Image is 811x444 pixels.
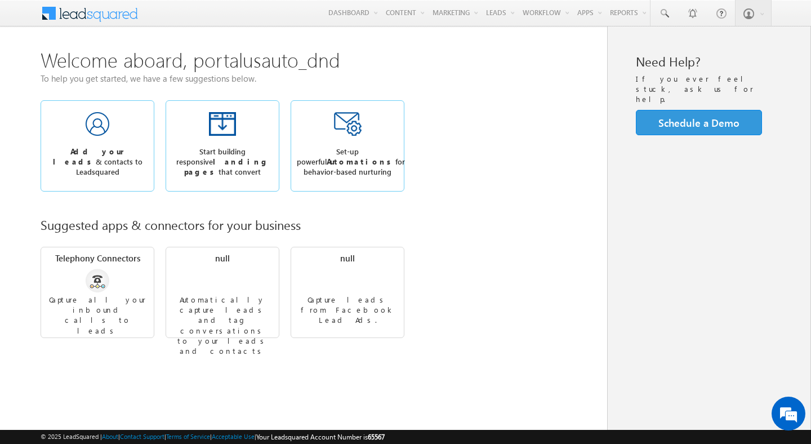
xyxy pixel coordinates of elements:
a: Contact Support [120,433,164,440]
div: Need Help? [636,55,782,68]
div: Welcome aboard, portalusauto_dnd [41,55,730,65]
a: Terms of Service [166,433,210,440]
div: Capture leads from Facebook Lead Ads. [297,295,398,326]
img: Dec_2015_Feature_Autoresponder.png [334,112,362,136]
img: Dec_2015_Feature_LandingPage.png [209,112,235,136]
div: Telephony Connectors [47,253,148,263]
span: Your Leadsquared Account Number is [256,433,385,441]
img: generic-telephony.png [86,269,109,292]
div: Start building responsive that convert [172,146,273,177]
a: About [102,433,118,440]
span: 65567 [368,433,385,441]
img: Dec_2015_Feature_AddLeads.png [86,112,109,136]
a: Schedule a Demo [636,110,762,135]
div: null [297,253,398,263]
div: Suggested apps & connectors for your business [41,220,730,230]
div: null [172,253,273,263]
div: To help you get started, we have a few suggestions below. [41,73,730,83]
div: & contacts to Leadsquared [47,146,148,177]
b: landing pages [184,157,269,176]
b: Automations [327,157,395,166]
b: Add your leads [53,146,125,166]
div: Set-up powerful for behavior-based nurturing [297,146,398,177]
span: © 2025 LeadSquared | | | | | [41,432,385,442]
a: Acceptable Use [212,433,255,440]
div: Capture all your inbound calls to leads [47,295,148,336]
div: Automatically capture leads and tag conversations to your leads and contacts [172,295,273,356]
div: If you ever feel stuck, ask us for help. [636,74,782,104]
